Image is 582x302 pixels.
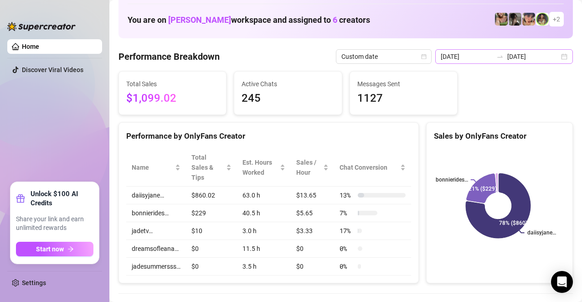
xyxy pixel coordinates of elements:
text: daiisyjane… [527,230,556,236]
span: arrow-right [67,246,74,252]
span: 245 [242,90,334,107]
td: 3.5 h [237,258,291,276]
span: Sales / Hour [296,157,321,177]
td: $0 [291,240,334,258]
span: Start now [36,245,64,253]
h1: You are on workspace and assigned to creators [128,15,370,25]
span: 13 % [340,190,354,200]
span: to [496,53,504,60]
td: 40.5 h [237,204,291,222]
span: 0 % [340,261,354,271]
td: 11.5 h [237,240,291,258]
div: Performance by OnlyFans Creator [126,130,411,142]
span: [PERSON_NAME] [168,15,231,25]
img: logo-BBDzfeDw.svg [7,22,76,31]
span: + 2 [553,14,560,24]
td: 3.0 h [237,222,291,240]
div: Open Intercom Messenger [551,271,573,293]
td: daiisyjane… [126,187,186,204]
th: Total Sales & Tips [186,149,237,187]
span: 0 % [340,244,354,254]
th: Name [126,149,186,187]
img: dreamsofleana [495,13,508,26]
td: dreamsofleana… [126,240,186,258]
span: 1127 [357,90,450,107]
td: $229 [186,204,237,222]
th: Sales / Hour [291,149,334,187]
h4: Performance Breakdown [118,50,220,63]
span: $1,099.02 [126,90,219,107]
span: Custom date [341,50,426,63]
span: 17 % [340,226,354,236]
td: jadetv… [126,222,186,240]
td: $13.65 [291,187,334,204]
input: End date [507,52,559,62]
td: $0 [186,258,237,276]
img: daiisyjane [509,13,521,26]
span: Active Chats [242,79,334,89]
div: Est. Hours Worked [242,157,278,177]
a: Home [22,43,39,50]
span: Total Sales [126,79,219,89]
span: 6 [333,15,337,25]
img: bonnierides [522,13,535,26]
th: Chat Conversion [334,149,411,187]
td: $0 [186,240,237,258]
span: swap-right [496,53,504,60]
span: Chat Conversion [340,162,398,172]
input: Start date [441,52,493,62]
strong: Unlock $100 AI Credits [31,189,93,208]
span: Messages Sent [357,79,450,89]
span: Share your link and earn unlimited rewards [16,215,93,233]
img: jadesummersss [536,13,549,26]
td: $5.65 [291,204,334,222]
div: Sales by OnlyFans Creator [434,130,565,142]
span: 7 % [340,208,354,218]
text: bonnierides… [436,177,468,183]
td: 63.0 h [237,187,291,204]
td: $3.33 [291,222,334,240]
button: Start nowarrow-right [16,242,93,256]
td: $0 [291,258,334,276]
td: $860.02 [186,187,237,204]
a: Discover Viral Videos [22,66,83,73]
span: calendar [421,54,427,59]
span: Total Sales & Tips [191,152,224,182]
a: Settings [22,279,46,286]
span: Name [132,162,173,172]
td: $10 [186,222,237,240]
td: jadesummersss… [126,258,186,276]
span: gift [16,194,25,203]
td: bonnierides… [126,204,186,222]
